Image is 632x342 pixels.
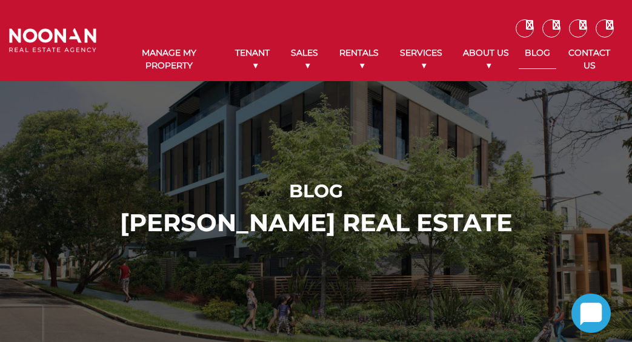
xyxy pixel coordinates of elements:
a: Tenant [224,38,280,81]
h2: [PERSON_NAME] ReaL Estate [12,208,620,237]
img: Noonan Real Estate Agency [9,28,96,53]
a: Blog [519,38,556,69]
a: Rentals [328,38,389,81]
a: Manage My Property [115,38,224,81]
a: Services [389,38,453,81]
a: Sales [280,38,328,81]
a: Contact Us [556,38,623,81]
h1: Blog [12,180,620,202]
a: About Us [453,38,518,81]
